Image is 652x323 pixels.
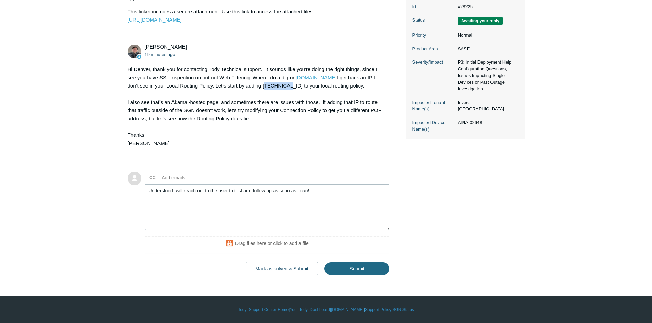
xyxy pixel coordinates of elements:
[324,262,389,275] input: Submit
[455,32,518,39] dd: Normal
[128,17,182,23] a: [URL][DOMAIN_NAME]
[145,184,390,230] textarea: Add your reply
[455,3,518,10] dd: #28225
[455,119,518,126] dd: All/IA-02648
[128,65,383,147] div: Hi Denver, thank you for contacting Todyl technical support. It sounds like you're doing the righ...
[246,262,318,275] button: Mark as solved & Submit
[393,307,414,313] a: SGN Status
[296,75,337,80] a: [DOMAIN_NAME]
[412,59,455,66] dt: Severity/Impact
[149,173,156,183] label: CC
[238,307,289,313] a: Todyl Support Center Home
[128,8,383,24] p: This ticket includes a secure attachment. Use this link to access the attached files:
[145,44,187,50] span: Matt Robinson
[365,307,391,313] a: Support Policy
[412,119,455,133] dt: Impacted Device Name(s)
[412,32,455,39] dt: Priority
[145,52,175,57] time: 09/18/2025, 14:43
[458,17,503,25] span: We are waiting for you to respond
[412,17,455,24] dt: Status
[159,173,233,183] input: Add emails
[455,59,518,92] dd: P3: Initial Deployment Help, Configuration Questions, Issues Impacting Single Devices or Past Out...
[290,307,330,313] a: Your Todyl Dashboard
[412,45,455,52] dt: Product Area
[331,307,364,313] a: [DOMAIN_NAME]
[128,307,525,313] div: | | | |
[412,3,455,10] dt: Id
[455,45,518,52] dd: SASE
[455,99,518,112] dd: Invest [GEOGRAPHIC_DATA]
[412,99,455,112] dt: Impacted Tenant Name(s)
